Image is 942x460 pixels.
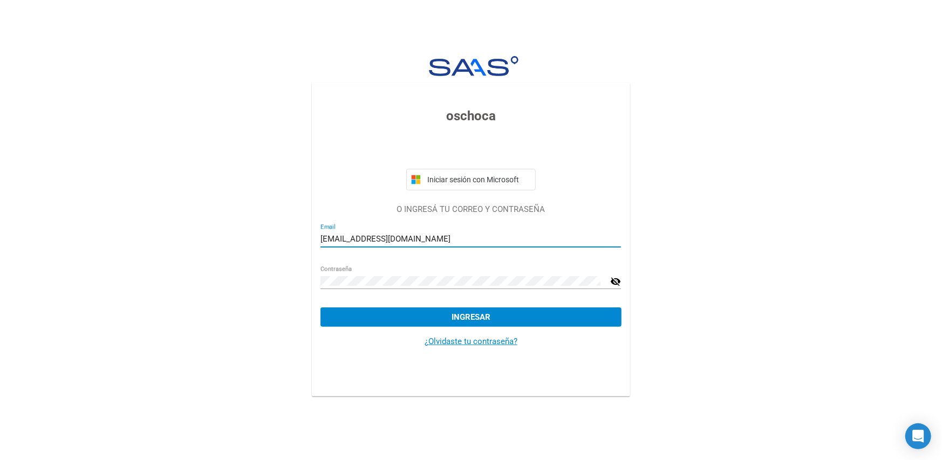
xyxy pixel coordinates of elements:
p: O INGRESÁ TU CORREO Y CONTRASEÑA [320,203,621,216]
div: Open Intercom Messenger [905,423,931,449]
span: Iniciar sesión con Microsoft [425,175,531,184]
span: Ingresar [452,312,490,322]
a: ¿Olvidaste tu contraseña? [425,337,517,346]
button: Iniciar sesión con Microsoft [406,169,536,190]
mat-icon: visibility_off [610,275,621,288]
h3: oschoca [320,106,621,126]
iframe: Botón Iniciar sesión con Google [401,138,541,161]
button: Ingresar [320,307,621,327]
